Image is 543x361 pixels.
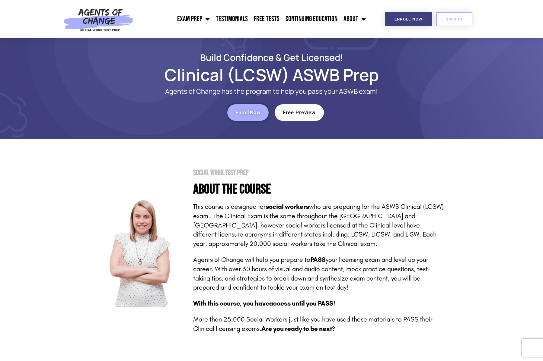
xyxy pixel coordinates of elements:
span: Free Preview [283,110,316,115]
a: SIGN IN [436,12,472,26]
a: Enroll Now [385,12,432,26]
a: Continuing Education [283,11,340,27]
span: With this course, you have [193,300,269,307]
strong: Are you ready to be next? [261,325,335,333]
span: SIGN IN [446,17,463,21]
a: Enroll Now [227,104,269,121]
span: Enroll Now [394,17,423,21]
h2: Build Confidence & Get Licensed! [100,53,444,62]
strong: social workers [266,203,309,211]
strong: PASS [310,256,326,264]
p: More than 25,000 Social Workers just like you have used these materials to PASS their Clinical li... [193,315,444,334]
p: Agents of Change has the program to help you pass your ASWB exam! [124,88,420,95]
a: Exam Prep [174,11,213,27]
a: Free Preview [275,104,324,121]
p: Agents of Change will help you prepare to your licensing exam and level up your career. With over... [193,255,444,292]
span: Enroll Now [235,110,260,115]
a: About [340,11,369,27]
a: Free Tests [251,11,283,27]
h2: Social Work Test Prep [193,169,444,177]
a: Testimonials [213,11,251,27]
span: access until you PASS! [269,300,335,307]
nav: Menu [136,11,369,27]
p: This course is designed for who are preparing for the ASWB Clinical (LCSW) exam. The Clinical Exa... [193,202,444,249]
h1: Clinical (LCSW) ASWB Prep [100,68,444,82]
h4: About the Course [193,183,444,196]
